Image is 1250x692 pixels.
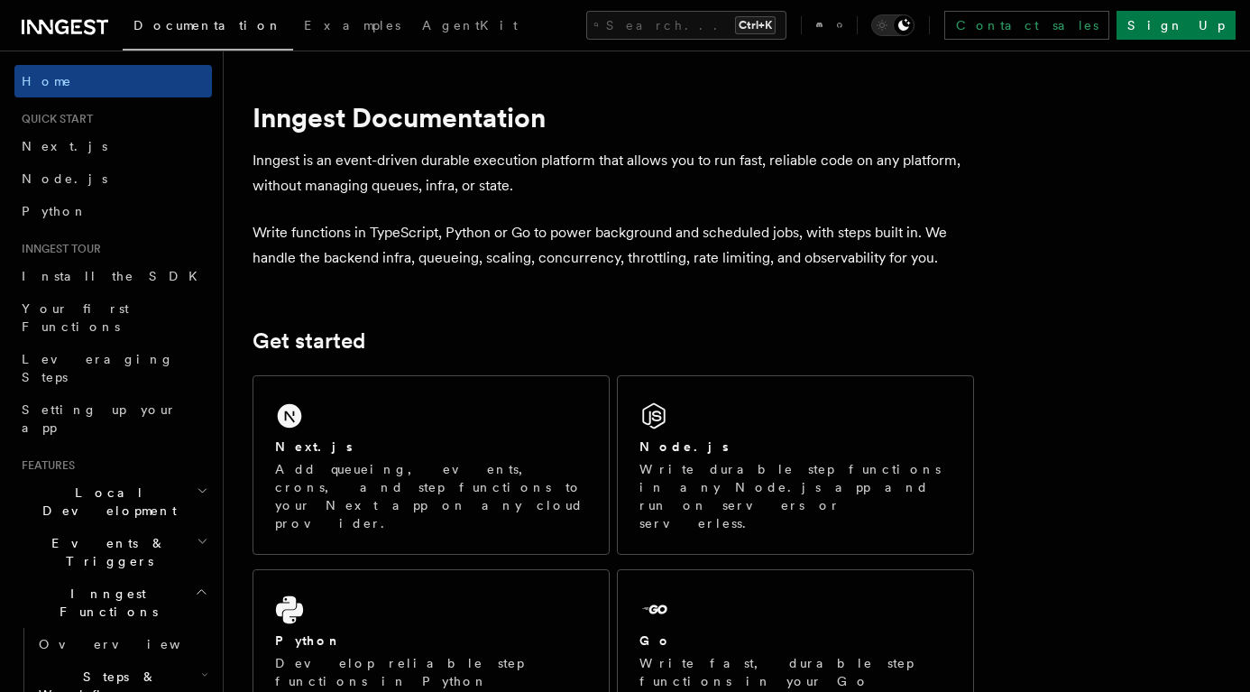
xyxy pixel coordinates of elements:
span: Overview [39,637,225,651]
span: Features [14,458,75,473]
a: Documentation [123,5,293,51]
kbd: Ctrl+K [735,16,776,34]
a: Overview [32,628,212,660]
button: Events & Triggers [14,527,212,577]
button: Toggle dark mode [871,14,915,36]
h2: Node.js [639,438,729,456]
span: Your first Functions [22,301,129,334]
span: AgentKit [422,18,518,32]
span: Inngest tour [14,242,101,256]
a: Node.js [14,162,212,195]
a: Get started [253,328,365,354]
p: Inngest is an event-driven durable execution platform that allows you to run fast, reliable code ... [253,148,974,198]
h2: Next.js [275,438,353,456]
span: Python [22,204,87,218]
a: Your first Functions [14,292,212,343]
a: Examples [293,5,411,49]
button: Local Development [14,476,212,527]
a: Next.jsAdd queueing, events, crons, and step functions to your Next app on any cloud provider. [253,375,610,555]
a: Leveraging Steps [14,343,212,393]
p: Write functions in TypeScript, Python or Go to power background and scheduled jobs, with steps bu... [253,220,974,271]
a: Contact sales [944,11,1109,40]
a: Sign Up [1117,11,1236,40]
span: Home [22,72,72,90]
a: Python [14,195,212,227]
h2: Go [639,632,672,650]
a: Install the SDK [14,260,212,292]
p: Write durable step functions in any Node.js app and run on servers or serverless. [639,460,951,532]
span: Install the SDK [22,269,208,283]
a: Node.jsWrite durable step functions in any Node.js app and run on servers or serverless. [617,375,974,555]
a: Next.js [14,130,212,162]
span: Events & Triggers [14,534,197,570]
button: Search...Ctrl+K [586,11,786,40]
span: Inngest Functions [14,585,195,621]
span: Quick start [14,112,93,126]
a: Setting up your app [14,393,212,444]
h2: Python [275,632,342,650]
p: Add queueing, events, crons, and step functions to your Next app on any cloud provider. [275,460,587,532]
a: AgentKit [411,5,528,49]
span: Next.js [22,139,107,153]
span: Examples [304,18,400,32]
span: Node.js [22,171,107,186]
button: Inngest Functions [14,577,212,628]
span: Documentation [133,18,282,32]
a: Home [14,65,212,97]
h1: Inngest Documentation [253,101,974,134]
span: Leveraging Steps [22,352,174,384]
span: Local Development [14,484,197,520]
span: Setting up your app [22,402,177,435]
